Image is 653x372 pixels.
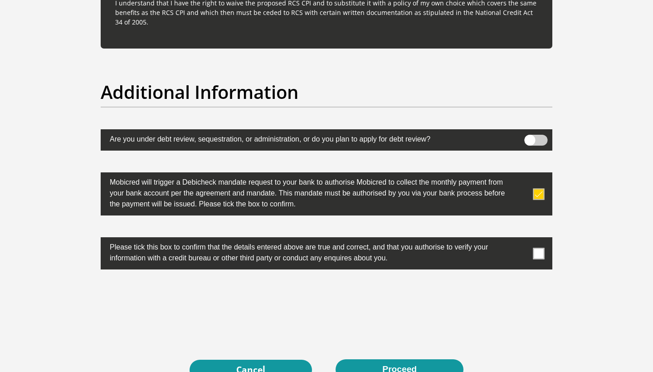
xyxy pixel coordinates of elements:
[101,172,507,212] label: Mobicred will trigger a Debicheck mandate request to your bank to authorise Mobicred to collect t...
[101,81,552,103] h2: Additional Information
[101,129,507,147] label: Are you under debt review, sequestration, or administration, or do you plan to apply for debt rev...
[258,291,395,327] iframe: reCAPTCHA
[101,237,507,266] label: Please tick this box to confirm that the details entered above are true and correct, and that you...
